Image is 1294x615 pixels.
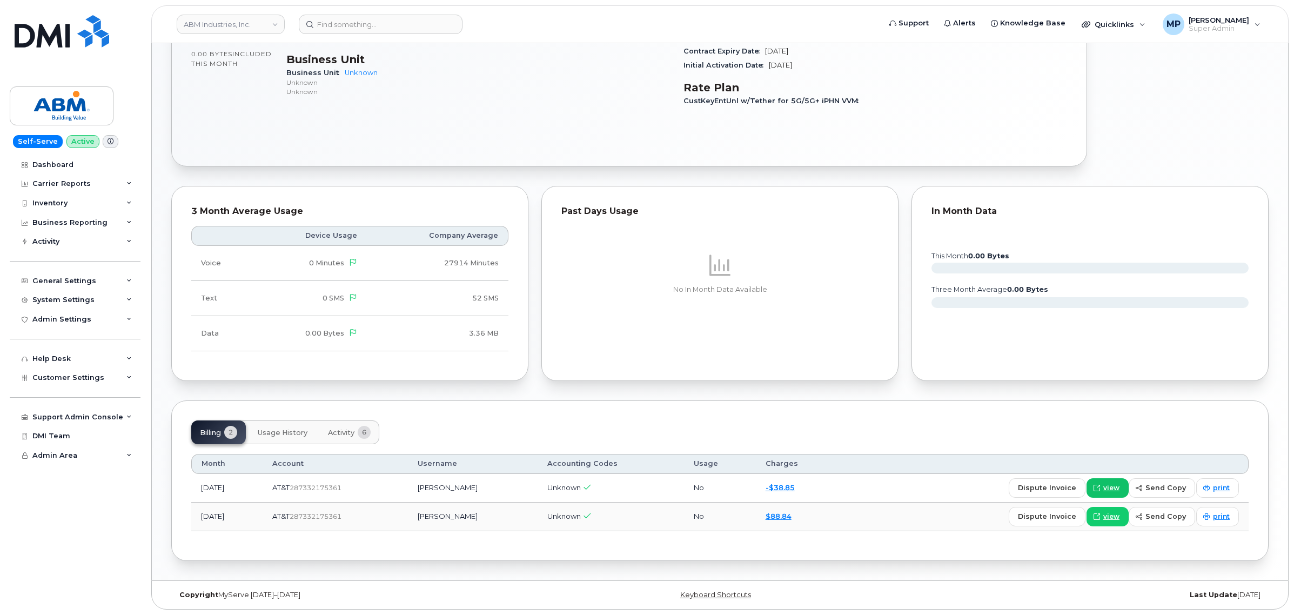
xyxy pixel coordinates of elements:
span: view [1103,483,1119,493]
span: included this month [191,50,272,68]
td: No [684,474,755,503]
div: Michael Partack [1155,14,1268,35]
span: 0 SMS [323,294,344,302]
td: Text [191,281,254,316]
div: Past Days Usage [561,206,879,217]
span: send copy [1145,483,1186,493]
a: -$38.85 [766,483,795,492]
span: 6 [358,426,371,439]
div: Quicklinks [1074,14,1153,35]
text: this month [931,252,1009,260]
span: Contract Expiry Date [683,47,765,55]
td: Voice [191,246,254,281]
td: 27914 Minutes [367,246,508,281]
button: send copy [1129,507,1195,526]
a: print [1196,478,1239,498]
h3: Rate Plan [683,81,1068,94]
a: Alerts [936,12,983,34]
a: Keyboard Shortcuts [680,591,751,599]
p: Unknown [286,87,671,96]
span: CustKeyEntUnl w/Tether for 5G/5G+ iPHN VVM [683,97,864,105]
td: No [684,503,755,531]
span: 287332175361 [290,484,341,492]
span: Quicklinks [1095,20,1134,29]
span: [DATE] [769,61,792,69]
span: dispute invoice [1018,511,1076,522]
span: [DATE] [765,47,788,55]
span: MP [1166,18,1181,31]
button: dispute invoice [1009,507,1085,526]
th: Charges [756,454,841,473]
span: print [1213,512,1230,522]
span: view [1103,512,1119,522]
tspan: 0.00 Bytes [1007,285,1048,293]
span: Initial Activation Date [683,61,769,69]
td: [DATE] [191,503,263,531]
a: view [1087,507,1129,526]
a: Unknown [345,69,378,77]
td: 3.36 MB [367,316,508,351]
td: [PERSON_NAME] [408,474,538,503]
div: [DATE] [903,591,1269,599]
span: Alerts [953,18,976,29]
span: dispute invoice [1018,483,1076,493]
a: view [1087,478,1129,498]
span: Unknown [547,512,581,520]
td: [DATE] [191,474,263,503]
span: used [235,36,257,44]
button: dispute invoice [1009,478,1085,498]
div: 3 Month Average Usage [191,206,508,217]
a: ABM Industries, Inc. [177,15,285,34]
a: Knowledge Base [983,12,1073,34]
span: Business Unit [286,69,345,77]
h3: Business Unit [286,53,671,66]
td: 52 SMS [367,281,508,316]
tspan: 0.00 Bytes [968,252,1009,260]
td: [PERSON_NAME] [408,503,538,531]
a: $88.84 [766,512,792,520]
strong: Copyright [179,591,218,599]
span: AT&T [272,483,290,492]
span: send copy [1145,511,1186,522]
th: Username [408,454,538,473]
span: Super Admin [1189,24,1249,33]
span: 287332175361 [290,512,341,520]
a: Support [882,12,936,34]
span: Support [899,18,929,29]
span: Usage History [258,429,307,437]
span: AT&T [272,512,290,520]
th: Device Usage [254,226,367,245]
span: print [1213,483,1230,493]
span: 0.00 Bytes [191,37,235,44]
th: Accounting Codes [538,454,684,473]
p: No In Month Data Available [561,285,879,295]
text: three month average [931,285,1048,293]
span: Knowledge Base [1000,18,1065,29]
span: Unknown [547,483,581,492]
div: In Month Data [931,206,1249,217]
div: MyServe [DATE]–[DATE] [171,591,537,599]
td: Data [191,316,254,351]
span: 0 Minutes [309,259,344,267]
span: 0.00 Bytes [191,50,232,58]
a: print [1196,507,1239,526]
strong: Last Update [1190,591,1237,599]
span: Activity [328,429,354,437]
th: Account [263,454,407,473]
span: [PERSON_NAME] [1189,16,1249,24]
th: Company Average [367,226,508,245]
p: Unknown [286,78,671,87]
th: Month [191,454,263,473]
input: Find something... [299,15,462,34]
th: Usage [684,454,755,473]
span: 0.00 Bytes [305,329,344,337]
button: send copy [1129,478,1195,498]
